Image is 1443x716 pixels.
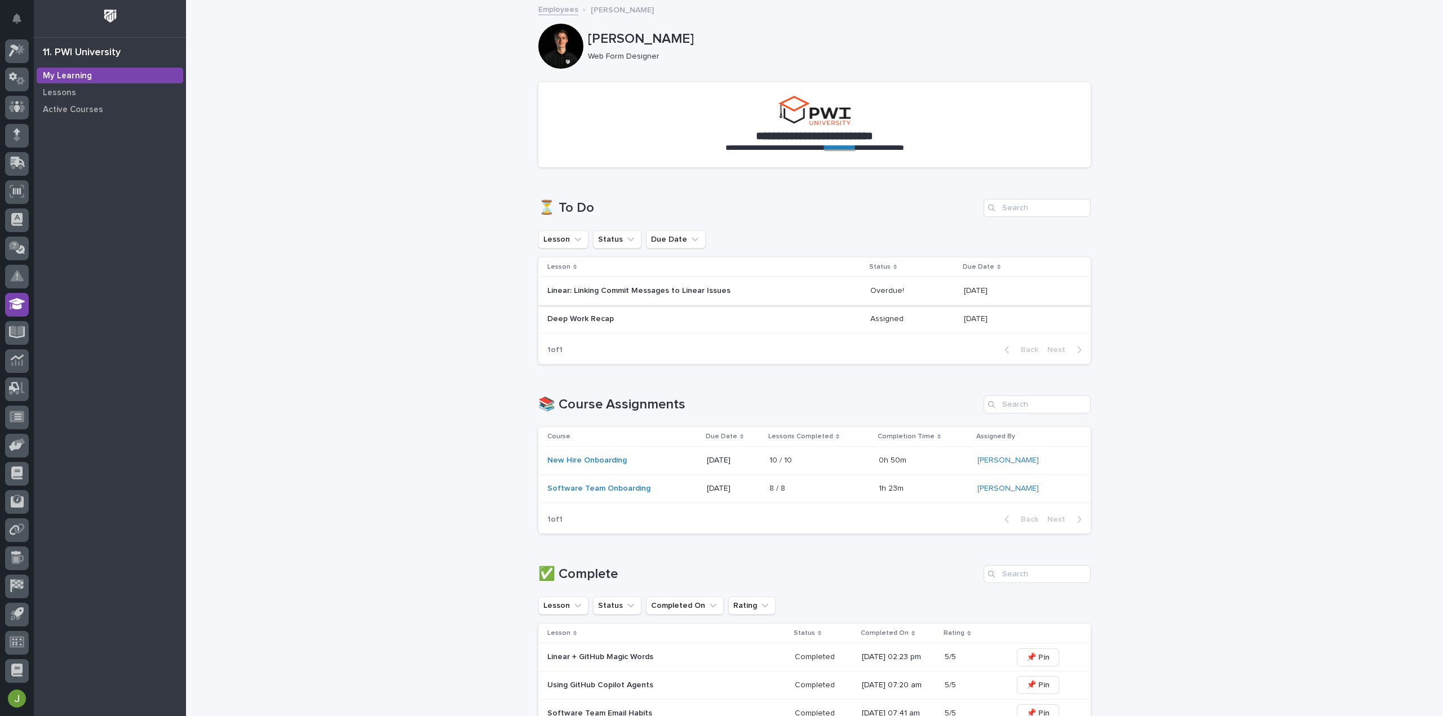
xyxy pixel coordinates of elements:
[964,312,990,324] p: [DATE]
[769,453,794,465] p: 10 / 10
[794,627,815,639] p: Status
[795,678,837,690] p: Completed
[547,430,570,443] p: Course
[538,671,1091,700] tr: Using GitHub Copilot AgentsCompletedCompleted [DATE] 07:20 am5/55/5 📌 Pin
[538,643,1091,671] tr: Linear + GitHub Magic WordsCompletedCompleted [DATE] 02:23 pm5/55/5 📌 Pin
[984,395,1091,413] input: Search
[547,484,650,493] a: Software Team Onboarding
[964,284,990,296] p: [DATE]
[538,305,1091,333] tr: Deep Work RecapAssignedAssigned [DATE][DATE]
[593,230,641,248] button: Status
[1017,676,1059,694] button: 📌 Pin
[538,597,588,615] button: Lesson
[1014,515,1038,523] span: Back
[547,681,745,690] p: Using GitHub Copilot Agents
[538,397,979,413] h1: 📚 Course Assignments
[588,52,1082,61] p: Web Form Designer
[591,3,654,15] p: [PERSON_NAME]
[646,230,706,248] button: Due Date
[778,96,851,125] img: pwi-university-small.png
[547,261,570,273] p: Lesson
[707,456,760,465] p: [DATE]
[538,230,588,248] button: Lesson
[870,284,906,296] p: Overdue!
[862,652,936,662] p: [DATE] 02:23 pm
[879,482,906,493] p: 1h 23m
[768,430,833,443] p: Lessons Completed
[43,105,103,115] p: Active Courses
[538,447,1091,475] tr: New Hire Onboarding [DATE]10 / 1010 / 10 0h 50m0h 50m [PERSON_NAME]
[588,31,1086,47] p: [PERSON_NAME]
[538,2,578,15] a: Employees
[5,687,29,710] button: users-avatar
[538,475,1091,503] tr: Software Team Onboarding [DATE]8 / 88 / 8 1h 23m1h 23m [PERSON_NAME]
[538,566,979,582] h1: ✅ Complete
[14,14,29,32] div: Notifications
[870,312,906,324] p: Assigned
[538,200,979,216] h1: ⏳ To Do
[795,650,837,662] p: Completed
[976,430,1015,443] p: Assigned By
[547,314,745,324] p: Deep Work Recap
[43,71,92,81] p: My Learning
[984,199,1091,217] input: Search
[1014,346,1038,354] span: Back
[1043,345,1091,355] button: Next
[862,681,936,690] p: [DATE] 07:20 am
[977,484,1039,493] a: [PERSON_NAME]
[945,678,958,690] p: 5/5
[5,7,29,30] button: Notifications
[43,47,121,59] div: 11. PWI University
[707,484,760,493] p: [DATE]
[1026,679,1050,691] span: 📌 Pin
[34,101,186,118] a: Active Courses
[995,514,1043,524] button: Back
[547,627,570,639] p: Lesson
[728,597,776,615] button: Rating
[43,88,76,98] p: Lessons
[547,286,745,296] p: Linear: Linking Commit Messages to Linear Issues
[977,456,1039,465] a: [PERSON_NAME]
[945,650,958,662] p: 5/5
[984,565,1091,583] input: Search
[538,336,572,364] p: 1 of 1
[1026,652,1050,663] span: 📌 Pin
[995,345,1043,355] button: Back
[879,453,909,465] p: 0h 50m
[706,430,737,443] p: Due Date
[547,456,627,465] a: New Hire Onboarding
[769,482,787,493] p: 8 / 8
[1043,514,1091,524] button: Next
[538,506,572,533] p: 1 of 1
[100,6,121,26] img: Workspace Logo
[869,261,891,273] p: Status
[547,652,745,662] p: Linear + GitHub Magic Words
[1047,515,1072,523] span: Next
[593,597,641,615] button: Status
[944,627,964,639] p: Rating
[878,430,935,443] p: Completion Time
[646,597,724,615] button: Completed On
[861,627,909,639] p: Completed On
[963,261,994,273] p: Due Date
[34,84,186,101] a: Lessons
[538,277,1091,305] tr: Linear: Linking Commit Messages to Linear IssuesOverdue!Overdue! [DATE][DATE]
[34,67,186,84] a: My Learning
[1047,346,1072,354] span: Next
[1017,648,1059,666] button: 📌 Pin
